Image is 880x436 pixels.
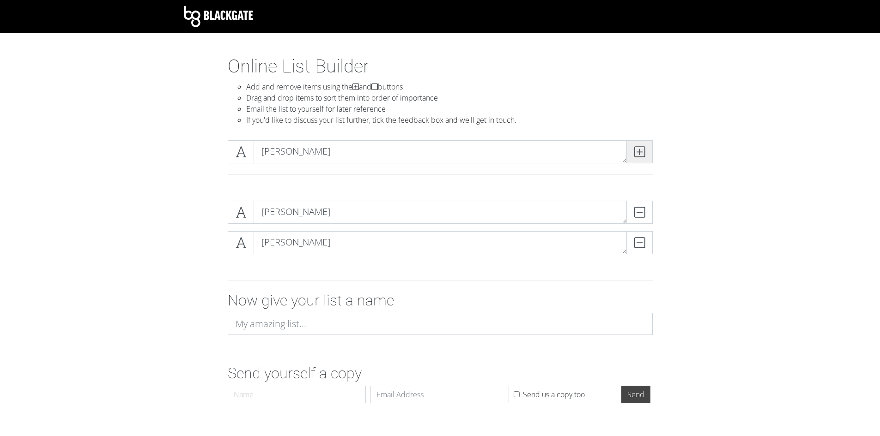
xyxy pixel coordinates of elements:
input: My amazing list... [228,313,653,335]
img: Blackgate [184,6,253,27]
h2: Send yourself a copy [228,364,653,382]
label: Send us a copy too [523,389,585,400]
input: Name [228,386,366,403]
input: Send [621,386,650,403]
li: Drag and drop items to sort them into order of importance [246,92,653,103]
li: If you'd like to discuss your list further, tick the feedback box and we'll get in touch. [246,114,653,125]
h1: Online List Builder [228,55,653,78]
li: Add and remove items using the and buttons [246,81,653,92]
h2: Now give your list a name [228,292,653,309]
li: Email the list to yourself for later reference [246,103,653,114]
input: Email Address [370,386,509,403]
